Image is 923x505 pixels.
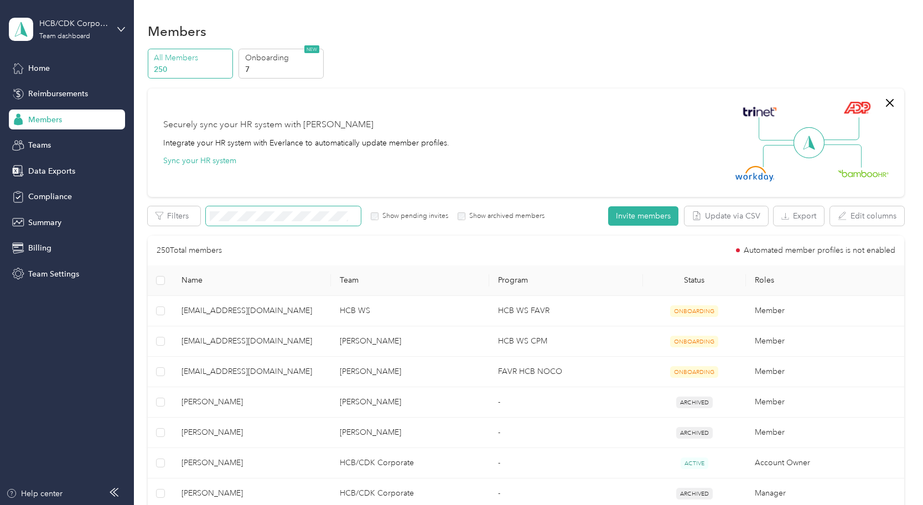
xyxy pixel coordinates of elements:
span: [PERSON_NAME] [182,487,322,499]
img: Line Left Up [759,117,797,141]
th: Team [331,265,489,296]
td: - [489,448,644,478]
td: Account Owner [746,448,904,478]
span: Billing [28,242,51,254]
p: 250 Total members [157,244,222,257]
span: ARCHIVED [676,397,713,408]
td: ONBOARDING [643,296,746,326]
span: Reimbursements [28,88,88,100]
td: Todd M. O'Donnell [173,418,331,448]
div: Securely sync your HR system with [PERSON_NAME] [163,118,374,132]
div: HCB/CDK Corporate [39,18,108,29]
button: Update via CSV [685,206,768,226]
button: Invite members [608,206,678,226]
span: ARCHIVED [676,488,713,499]
td: ONBOARDING [643,357,746,387]
td: HCB WS CPM [489,326,644,357]
td: jenberg722@gmail.com [173,326,331,357]
td: HCB WS FAVR [489,296,644,326]
span: Automated member profiles is not enabled [744,247,895,254]
span: Data Exports [28,165,75,177]
img: Trinet [740,104,779,119]
img: Line Right Down [823,144,862,168]
th: Status [643,265,746,296]
td: Tyler Talkington [331,326,489,357]
td: Forrest Faerber [331,387,489,418]
span: Members [28,114,62,126]
button: Help center [6,488,63,499]
span: ONBOARDING [670,336,718,347]
td: Member [746,387,904,418]
img: Workday [735,166,774,181]
label: Show pending invites [378,211,448,221]
span: ONBOARDING [670,305,718,317]
img: Line Left Down [763,144,801,167]
span: [EMAIL_ADDRESS][DOMAIN_NAME] [182,366,322,378]
h1: Members [148,25,206,37]
span: [EMAIL_ADDRESS][DOMAIN_NAME] [182,335,322,347]
p: All Members [154,52,229,64]
th: Name [173,265,331,296]
span: [EMAIL_ADDRESS][DOMAIN_NAME] [182,305,322,317]
td: mlopez@hcbeer.com [173,357,331,387]
td: ONBOARDING [643,326,746,357]
td: HCB/CDK Corporate [331,448,489,478]
td: HCB WS [331,296,489,326]
span: [PERSON_NAME] [182,426,322,439]
td: Member [746,326,904,357]
span: ONBOARDING [670,366,718,378]
span: Teams [28,139,51,151]
td: Member [746,357,904,387]
p: Onboarding [245,52,320,64]
span: NEW [304,45,319,53]
button: Export [774,206,824,226]
td: abess@hcbeer.com [173,296,331,326]
button: Sync your HR system [163,155,236,166]
span: Home [28,63,50,74]
span: [PERSON_NAME] [182,457,322,469]
td: - [489,418,644,448]
span: Summary [28,217,61,228]
th: Program [489,265,644,296]
td: Cory Burton [173,387,331,418]
span: Name [182,275,322,285]
td: Kevin Boyer [173,448,331,478]
td: Justin Pfizenmaier [331,418,489,448]
img: BambooHR [838,169,889,177]
button: Edit columns [830,206,904,226]
label: Show archived members [465,211,545,221]
td: FAVR HCB NOCO [489,357,644,387]
img: ADP [843,101,870,114]
th: Roles [746,265,904,296]
div: Team dashboard [39,33,90,40]
span: ARCHIVED [676,427,713,439]
td: Stephen Schneider [331,357,489,387]
button: Filters [148,206,200,226]
span: [PERSON_NAME] [182,396,322,408]
span: ACTIVE [681,457,708,469]
span: Team Settings [28,268,79,280]
p: 7 [245,64,320,75]
td: - [489,387,644,418]
iframe: Everlance-gr Chat Button Frame [861,443,923,505]
td: Member [746,418,904,448]
span: Compliance [28,191,72,202]
img: Line Right Up [821,117,859,140]
p: 250 [154,64,229,75]
td: Member [746,296,904,326]
div: Integrate your HR system with Everlance to automatically update member profiles. [163,137,449,149]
